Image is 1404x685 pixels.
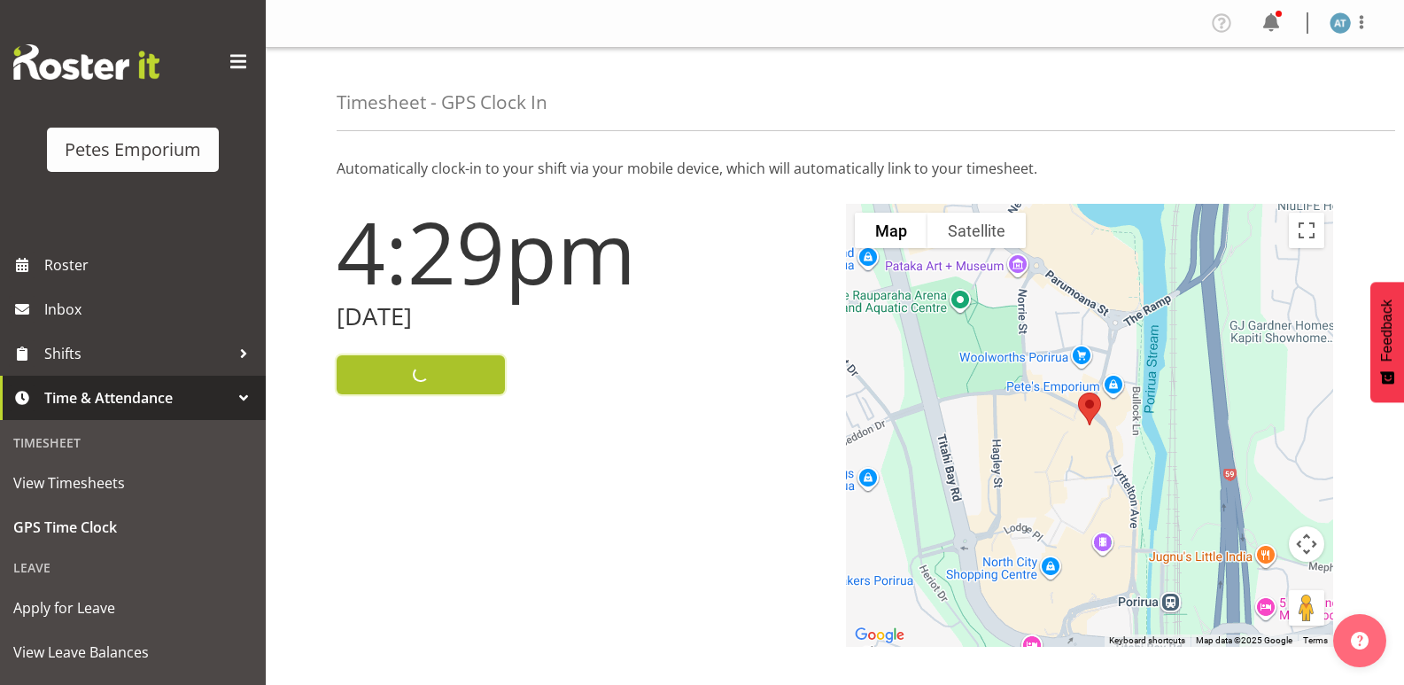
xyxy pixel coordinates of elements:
[1330,12,1351,34] img: alex-micheal-taniwha5364.jpg
[1289,526,1324,562] button: Map camera controls
[1289,213,1324,248] button: Toggle fullscreen view
[1303,635,1328,645] a: Terms (opens in new tab)
[13,595,252,621] span: Apply for Leave
[13,44,159,80] img: Rosterit website logo
[1379,300,1395,362] span: Feedback
[13,639,252,666] span: View Leave Balances
[4,461,261,505] a: View Timesheets
[1351,632,1369,650] img: help-xxl-2.png
[4,630,261,674] a: View Leave Balances
[1196,635,1292,645] span: Map data ©2025 Google
[44,296,257,323] span: Inbox
[337,204,825,300] h1: 4:29pm
[850,624,909,647] a: Open this area in Google Maps (opens a new window)
[337,303,825,331] h2: [DATE]
[1370,282,1404,402] button: Feedback - Show survey
[4,505,261,549] a: GPS Time Clock
[337,158,1333,179] p: Automatically clock-in to your shift via your mobile device, which will automatically link to you...
[337,92,547,113] h4: Timesheet - GPS Clock In
[44,385,230,411] span: Time & Attendance
[1289,590,1324,626] button: Drag Pegman onto the map to open Street View
[927,213,1026,248] button: Show satellite imagery
[44,340,230,367] span: Shifts
[4,586,261,630] a: Apply for Leave
[1109,634,1185,647] button: Keyboard shortcuts
[850,624,909,647] img: Google
[65,136,201,163] div: Petes Emporium
[855,213,927,248] button: Show street map
[4,424,261,461] div: Timesheet
[4,549,261,586] div: Leave
[44,252,257,278] span: Roster
[13,470,252,496] span: View Timesheets
[13,514,252,541] span: GPS Time Clock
